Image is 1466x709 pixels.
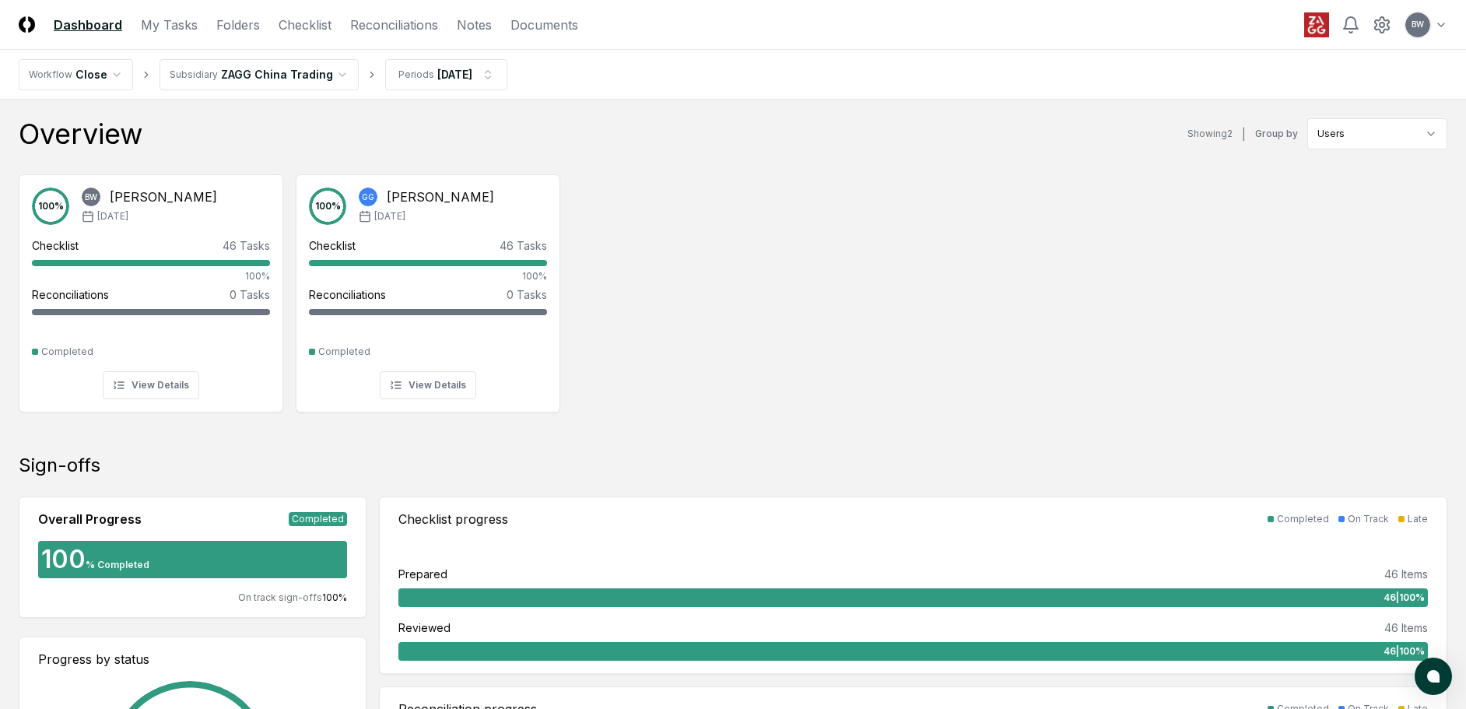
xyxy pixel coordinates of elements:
[216,16,260,34] a: Folders
[289,512,347,526] div: Completed
[380,371,476,399] button: View Details
[309,237,356,254] div: Checklist
[110,188,217,206] div: [PERSON_NAME]
[32,269,270,283] div: 100%
[19,16,35,33] img: Logo
[398,566,447,582] div: Prepared
[19,59,507,90] nav: breadcrumb
[32,286,109,303] div: Reconciliations
[385,59,507,90] button: Periods[DATE]
[1384,644,1425,658] span: 46 | 100 %
[141,16,198,34] a: My Tasks
[1415,658,1452,695] button: atlas-launcher
[103,371,199,399] button: View Details
[1408,512,1428,526] div: Late
[86,558,149,572] div: % Completed
[1348,512,1389,526] div: On Track
[322,591,347,603] span: 100 %
[1412,19,1424,30] span: BW
[1255,129,1298,139] label: Group by
[54,16,122,34] a: Dashboard
[379,497,1447,674] a: Checklist progressCompletedOn TrackLatePrepared46 Items46|100%Reviewed46 Items46|100%
[309,286,386,303] div: Reconciliations
[387,188,494,206] div: [PERSON_NAME]
[296,162,560,412] a: 100%GG[PERSON_NAME][DATE]Checklist46 Tasks100%Reconciliations0 TasksCompletedView Details
[398,510,508,528] div: Checklist progress
[1384,591,1425,605] span: 46 | 100 %
[1384,566,1428,582] div: 46 Items
[19,118,142,149] div: Overview
[507,286,547,303] div: 0 Tasks
[32,237,79,254] div: Checklist
[309,269,547,283] div: 100%
[38,650,347,669] div: Progress by status
[350,16,438,34] a: Reconciliations
[437,66,472,82] div: [DATE]
[223,237,270,254] div: 46 Tasks
[85,191,97,203] span: BW
[374,209,405,223] span: [DATE]
[457,16,492,34] a: Notes
[41,345,93,359] div: Completed
[29,68,72,82] div: Workflow
[38,547,86,572] div: 100
[362,191,374,203] span: GG
[1304,12,1329,37] img: ZAGG logo
[19,162,283,412] a: 100%BW[PERSON_NAME][DATE]Checklist46 Tasks100%Reconciliations0 TasksCompletedView Details
[170,68,218,82] div: Subsidiary
[38,510,142,528] div: Overall Progress
[1242,126,1246,142] div: |
[1384,619,1428,636] div: 46 Items
[398,68,434,82] div: Periods
[510,16,578,34] a: Documents
[279,16,331,34] a: Checklist
[238,591,322,603] span: On track sign-offs
[1404,11,1432,39] button: BW
[318,345,370,359] div: Completed
[19,453,1447,478] div: Sign-offs
[97,209,128,223] span: [DATE]
[500,237,547,254] div: 46 Tasks
[230,286,270,303] div: 0 Tasks
[1187,127,1233,141] div: Showing 2
[1277,512,1329,526] div: Completed
[398,619,451,636] div: Reviewed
